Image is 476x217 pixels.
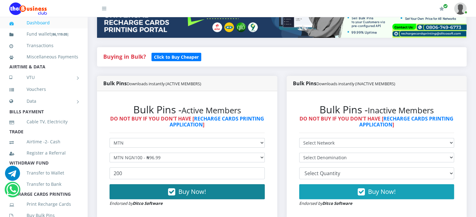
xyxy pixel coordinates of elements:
[9,2,47,15] img: Logo
[170,115,264,128] a: RECHARGE CARDS PRINTING APPLICATION
[9,27,78,42] a: Fund wallet[86,119.05]
[9,93,78,109] a: Data
[6,187,19,197] a: Chat for support
[9,197,78,211] a: Print Recharge Cards
[454,2,467,15] img: User
[110,184,265,199] button: Buy Now!
[51,32,69,37] small: [ ]
[299,115,453,128] strong: DO NOT BUY IF YOU DON'T HAVE [ ]
[103,53,146,60] strong: Buying in Bulk?
[178,187,206,196] span: Buy Now!
[443,4,448,8] span: Renew/Upgrade Subscription
[110,115,264,128] strong: DO NOT BUY IF YOU DON'T HAVE [ ]
[154,54,199,60] b: Click to Buy Cheaper
[9,146,78,160] a: Register a Referral
[359,115,454,128] a: RECHARGE CARDS PRINTING APPLICATION
[9,166,78,180] a: Transfer to Wallet
[299,104,454,116] h2: Bulk Pins -
[9,38,78,53] a: Transactions
[9,115,78,129] a: Cable TV, Electricity
[182,105,241,116] small: Active Members
[127,81,201,86] small: Downloads instantly (ACTIVE MEMBERS)
[133,200,163,206] strong: Ditco Software
[9,70,78,85] a: VTU
[368,105,434,116] small: Inactive Members
[9,16,78,30] a: Dashboard
[293,80,395,87] strong: Bulk Pins
[9,50,78,64] a: Miscellaneous Payments
[110,104,265,116] h2: Bulk Pins -
[52,32,67,37] b: 86,119.05
[151,53,201,60] a: Click to Buy Cheaper
[316,81,395,86] small: Downloads instantly (INACTIVE MEMBERS)
[9,135,78,149] a: Airtime -2- Cash
[110,200,163,206] small: Endorsed by
[368,187,396,196] span: Buy Now!
[103,80,201,87] strong: Bulk Pins
[5,170,20,181] a: Chat for support
[110,167,265,179] input: Enter Quantity
[299,200,352,206] small: Endorsed by
[299,184,454,199] button: Buy Now!
[322,200,352,206] strong: Ditco Software
[439,6,444,11] i: Renew/Upgrade Subscription
[9,177,78,191] a: Transfer to Bank
[9,82,78,96] a: Vouchers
